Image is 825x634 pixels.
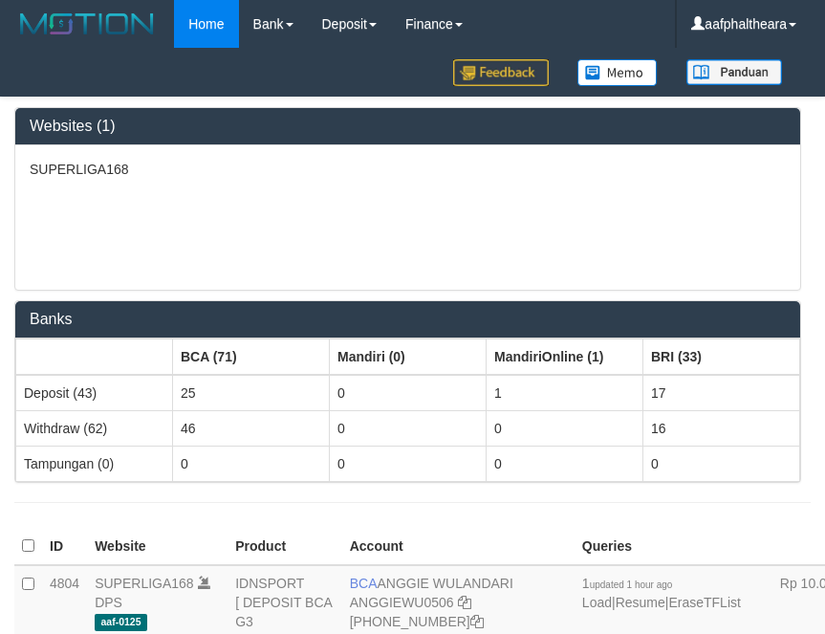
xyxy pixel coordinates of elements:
[30,118,786,135] h3: Websites (1)
[487,375,643,411] td: 1
[643,410,800,446] td: 16
[487,410,643,446] td: 0
[487,446,643,481] td: 0
[330,410,487,446] td: 0
[575,528,749,565] th: Queries
[458,595,471,610] a: Copy ANGGIEWU0506 to clipboard
[487,339,643,375] th: Group: activate to sort column ascending
[30,311,786,328] h3: Banks
[14,10,160,38] img: MOTION_logo.png
[95,614,147,630] span: aaf-0125
[453,59,549,86] img: Feedback.jpg
[16,375,173,411] td: Deposit (43)
[582,595,612,610] a: Load
[330,375,487,411] td: 0
[173,375,330,411] td: 25
[330,446,487,481] td: 0
[470,614,484,629] a: Copy 4062213373 to clipboard
[350,595,454,610] a: ANGGIEWU0506
[582,576,673,591] span: 1
[577,59,658,86] img: Button%20Memo.svg
[350,576,378,591] span: BCA
[643,339,800,375] th: Group: activate to sort column ascending
[643,446,800,481] td: 0
[686,59,782,85] img: panduan.png
[173,446,330,481] td: 0
[87,528,228,565] th: Website
[173,339,330,375] th: Group: activate to sort column ascending
[42,528,87,565] th: ID
[643,375,800,411] td: 17
[342,528,575,565] th: Account
[16,446,173,481] td: Tampungan (0)
[330,339,487,375] th: Group: activate to sort column ascending
[30,160,786,179] p: SUPERLIGA168
[228,528,342,565] th: Product
[16,410,173,446] td: Withdraw (62)
[582,576,741,610] span: | |
[173,410,330,446] td: 46
[95,576,194,591] a: SUPERLIGA168
[616,595,665,610] a: Resume
[590,579,673,590] span: updated 1 hour ago
[668,595,740,610] a: EraseTFList
[16,339,173,375] th: Group: activate to sort column ascending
